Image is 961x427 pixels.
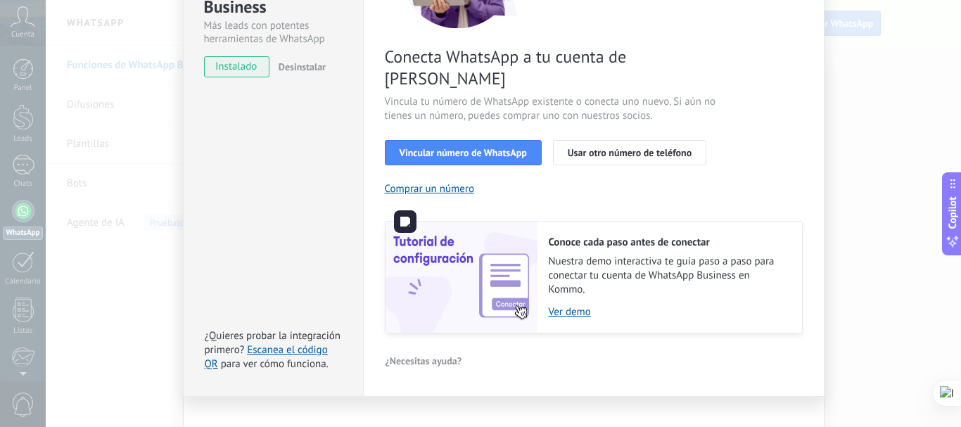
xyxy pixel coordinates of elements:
[385,350,463,371] button: ¿Necesitas ayuda?
[386,356,462,366] span: ¿Necesitas ayuda?
[204,19,343,46] div: Más leads con potentes herramientas de WhatsApp
[400,148,527,158] span: Vincular número de WhatsApp
[946,196,960,229] span: Copilot
[221,357,329,371] span: para ver cómo funciona.
[549,255,788,297] span: Nuestra demo interactiva te guía paso a paso para conectar tu cuenta de WhatsApp Business en Kommo.
[273,56,326,77] button: Desinstalar
[385,95,720,123] span: Vincula tu número de WhatsApp existente o conecta uno nuevo. Si aún no tienes un número, puedes c...
[385,140,542,165] button: Vincular número de WhatsApp
[205,343,328,371] a: Escanea el código QR
[568,148,692,158] span: Usar otro número de teléfono
[385,46,720,89] span: Conecta WhatsApp a tu cuenta de [PERSON_NAME]
[549,305,788,319] a: Ver demo
[385,182,475,196] button: Comprar un número
[279,60,326,73] span: Desinstalar
[205,329,341,357] span: ¿Quieres probar la integración primero?
[553,140,706,165] button: Usar otro número de teléfono
[205,56,269,77] span: instalado
[549,236,788,249] h2: Conoce cada paso antes de conectar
